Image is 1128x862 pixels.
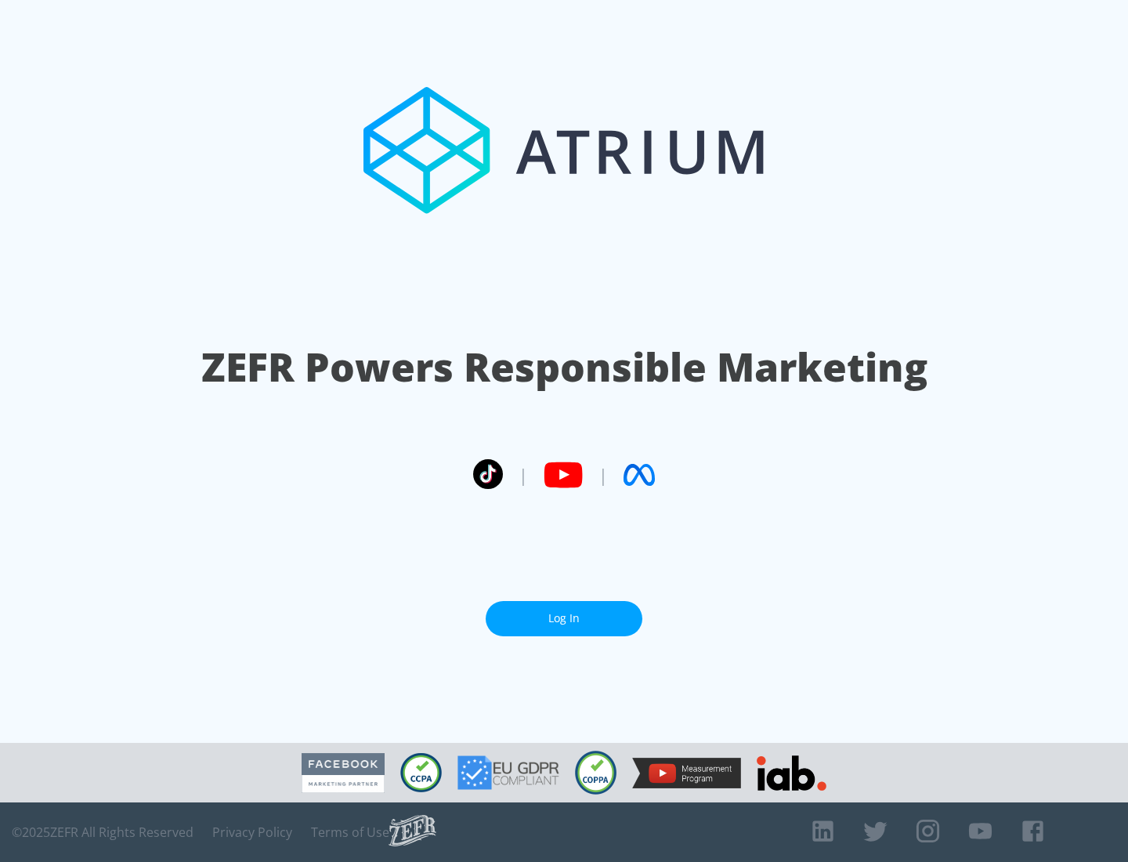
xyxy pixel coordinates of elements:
a: Privacy Policy [212,824,292,840]
a: Log In [486,601,642,636]
span: © 2025 ZEFR All Rights Reserved [12,824,193,840]
img: COPPA Compliant [575,751,616,795]
img: IAB [757,755,826,791]
span: | [598,463,608,487]
a: Terms of Use [311,824,389,840]
img: GDPR Compliant [457,755,559,790]
img: YouTube Measurement Program [632,758,741,788]
span: | [519,463,528,487]
h1: ZEFR Powers Responsible Marketing [201,340,927,394]
img: CCPA Compliant [400,753,442,792]
img: Facebook Marketing Partner [302,753,385,793]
